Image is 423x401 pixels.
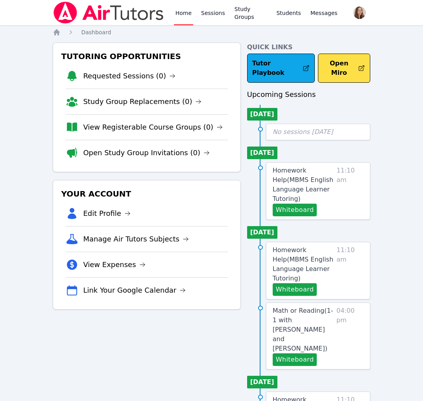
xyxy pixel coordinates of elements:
[247,226,277,239] li: [DATE]
[83,147,210,158] a: Open Study Group Invitations (0)
[247,376,277,388] li: [DATE]
[53,2,164,24] img: Air Tutors
[83,71,175,82] a: Requested Sessions (0)
[318,54,370,83] button: Open Miro
[273,283,317,296] button: Whiteboard
[81,29,111,35] span: Dashboard
[273,166,334,204] a: Homework Help(MBMS English Language Learner Tutoring)
[83,122,223,133] a: View Registerable Course Groups (0)
[83,208,131,219] a: Edit Profile
[83,234,189,245] a: Manage Air Tutors Subjects
[273,167,333,202] span: Homework Help ( MBMS English Language Learner Tutoring )
[53,28,370,36] nav: Breadcrumb
[336,245,363,296] span: 11:10 am
[83,259,145,270] a: View Expenses
[247,43,370,52] h4: Quick Links
[336,166,363,216] span: 11:10 am
[83,285,186,296] a: Link Your Google Calendar
[273,307,333,352] span: Math or Reading ( 1-1 with [PERSON_NAME] and [PERSON_NAME] )
[247,108,277,121] li: [DATE]
[273,245,334,283] a: Homework Help(MBMS English Language Learner Tutoring)
[59,49,234,63] h3: Tutoring Opportunities
[83,96,201,107] a: Study Group Replacements (0)
[336,306,364,366] span: 04:00 pm
[273,128,333,136] span: No sessions [DATE]
[273,246,333,282] span: Homework Help ( MBMS English Language Learner Tutoring )
[273,306,333,353] a: Math or Reading(1-1 with [PERSON_NAME] and [PERSON_NAME])
[310,9,338,17] span: Messages
[247,89,370,100] h3: Upcoming Sessions
[81,28,111,36] a: Dashboard
[247,147,277,159] li: [DATE]
[59,187,234,201] h3: Your Account
[247,54,315,83] a: Tutor Playbook
[273,353,317,366] button: Whiteboard
[273,204,317,216] button: Whiteboard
